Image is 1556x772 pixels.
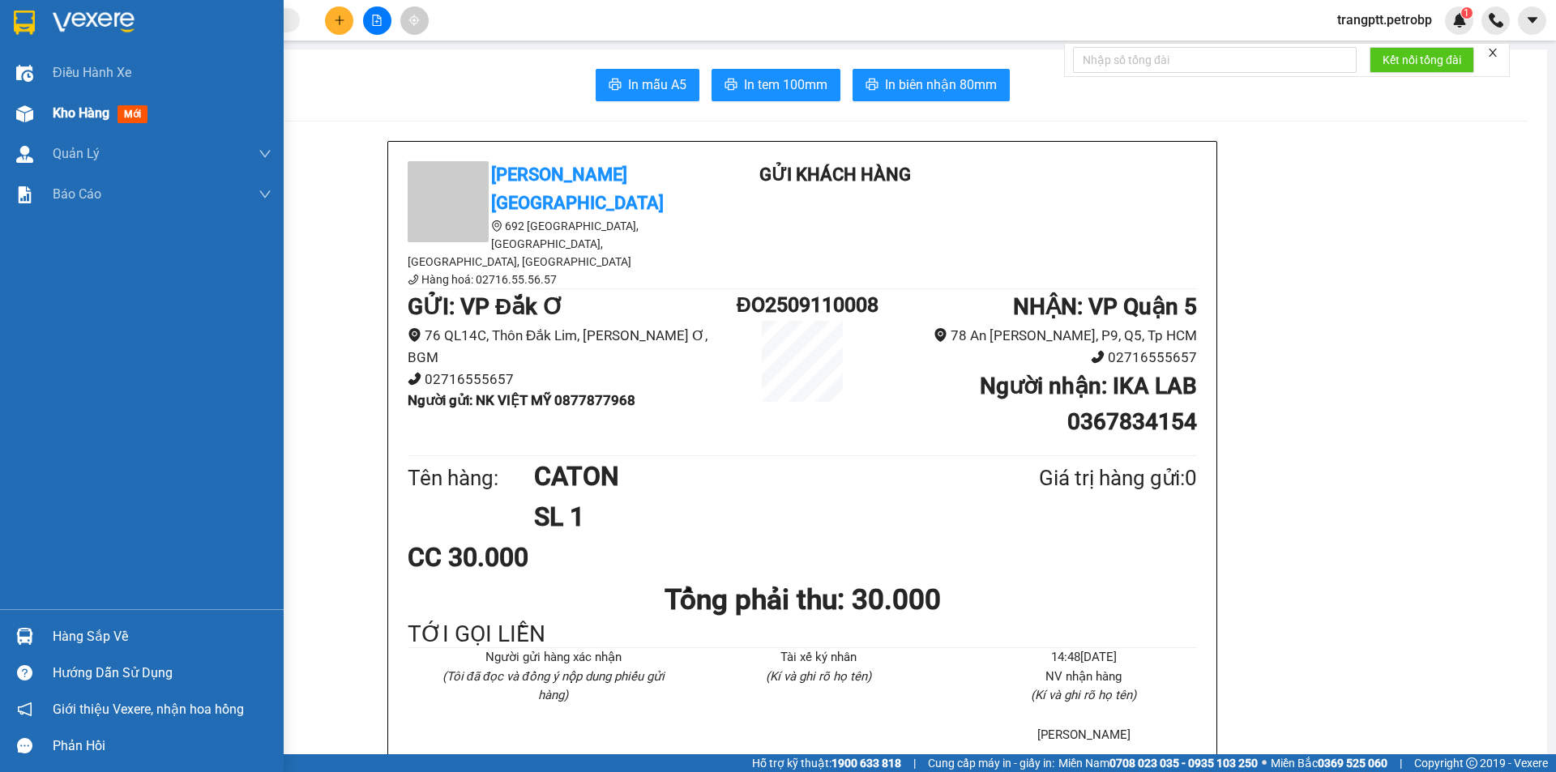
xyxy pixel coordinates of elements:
[1487,47,1498,58] span: close
[1464,7,1469,19] span: 1
[118,105,147,123] span: mới
[744,75,827,95] span: In tem 100mm
[759,164,911,185] b: Gửi khách hàng
[408,537,668,578] div: CC 30.000
[442,669,665,703] i: (Tôi đã đọc và đồng ý nộp dung phiếu gửi hàng)
[14,15,39,32] span: Gửi:
[1318,757,1387,770] strong: 0369 525 060
[408,271,699,288] li: Hàng hoá: 02716.55.56.57
[16,186,33,203] img: solution-icon
[126,14,237,53] div: VP Quận 5
[491,220,502,232] span: environment
[1324,10,1445,30] span: trangptt.petrobp
[1031,688,1136,702] i: (Kí và ghi rõ họ tên)
[934,328,947,342] span: environment
[971,648,1197,668] li: 14:48[DATE]
[17,665,32,680] span: question-circle
[1525,13,1540,28] span: caret-down
[1452,13,1467,28] img: icon-new-feature
[14,14,115,53] div: VP Đắk Ơ
[53,661,271,685] div: Hướng dẫn sử dụng
[752,754,901,772] span: Hỗ trợ kỹ thuật:
[408,15,420,26] span: aim
[853,69,1010,101] button: printerIn biên nhận 80mm
[400,6,429,35] button: aim
[408,293,564,320] b: GỬI : VP Đắk Ơ
[534,497,960,537] h1: SL 1
[16,65,33,82] img: warehouse-icon
[712,69,840,101] button: printerIn tem 100mm
[408,325,737,368] li: 76 QL14C, Thôn Đắk Lim, [PERSON_NAME] Ơ, BGM
[1091,350,1105,364] span: phone
[53,62,131,83] span: Điều hành xe
[1109,757,1258,770] strong: 0708 023 035 - 0935 103 250
[16,105,33,122] img: warehouse-icon
[868,325,1197,347] li: 78 An [PERSON_NAME], P9, Q5, Tp HCM
[259,188,271,201] span: down
[124,104,238,127] div: 30.000
[53,734,271,758] div: Phản hồi
[16,146,33,163] img: warehouse-icon
[1058,754,1258,772] span: Miền Nam
[705,648,931,668] li: Tài xế ký nhân
[408,274,419,285] span: phone
[126,15,165,32] span: Nhận:
[16,628,33,645] img: warehouse-icon
[124,109,147,126] span: CC :
[971,726,1197,745] li: [PERSON_NAME]
[371,15,383,26] span: file-add
[126,53,237,72] div: IKA LAB
[259,147,271,160] span: down
[491,164,664,213] b: [PERSON_NAME][GEOGRAPHIC_DATA]
[868,347,1197,369] li: 02716555657
[596,69,699,101] button: printerIn mẫu A5
[1073,47,1357,73] input: Nhập số tổng đài
[14,11,35,35] img: logo-vxr
[14,53,115,72] div: NK VIỆT MỸ
[334,15,345,26] span: plus
[53,699,244,719] span: Giới thiệu Vexere, nhận hoa hồng
[408,392,635,408] b: Người gửi : NK VIỆT MỸ 0877877968
[971,668,1197,687] li: NV nhận hàng
[53,105,109,121] span: Kho hàng
[913,754,916,772] span: |
[408,578,1197,622] h1: Tổng phải thu: 30.000
[960,462,1197,495] div: Giá trị hàng gửi: 0
[885,75,997,95] span: In biên nhận 80mm
[17,738,32,753] span: message
[1489,13,1503,28] img: phone-icon
[408,462,534,495] div: Tên hàng:
[737,289,868,321] h1: ĐO2509110008
[1518,6,1546,35] button: caret-down
[980,373,1197,435] b: Người nhận : IKA LAB 0367834154
[1013,293,1197,320] b: NHẬN : VP Quận 5
[1400,754,1402,772] span: |
[408,328,421,342] span: environment
[363,6,391,35] button: file-add
[725,78,737,93] span: printer
[53,184,101,204] span: Báo cáo
[17,702,32,717] span: notification
[831,757,901,770] strong: 1900 633 818
[534,456,960,497] h1: CATON
[928,754,1054,772] span: Cung cấp máy in - giấy in:
[1466,757,1477,769] span: copyright
[408,372,421,386] span: phone
[1271,754,1387,772] span: Miền Bắc
[408,217,699,271] li: 692 [GEOGRAPHIC_DATA], [GEOGRAPHIC_DATA], [GEOGRAPHIC_DATA], [GEOGRAPHIC_DATA]
[1383,51,1461,69] span: Kết nối tổng đài
[1262,760,1267,766] span: ⚪️
[440,648,666,668] li: Người gửi hàng xác nhận
[628,75,686,95] span: In mẫu A5
[1370,47,1474,73] button: Kết nối tổng đài
[53,143,100,164] span: Quản Lý
[325,6,353,35] button: plus
[408,369,737,390] li: 02716555657
[53,625,271,649] div: Hàng sắp về
[1461,7,1473,19] sup: 1
[766,669,871,684] i: (Kí và ghi rõ họ tên)
[408,622,1197,647] div: TỚI GỌI LIỀN
[609,78,622,93] span: printer
[866,78,878,93] span: printer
